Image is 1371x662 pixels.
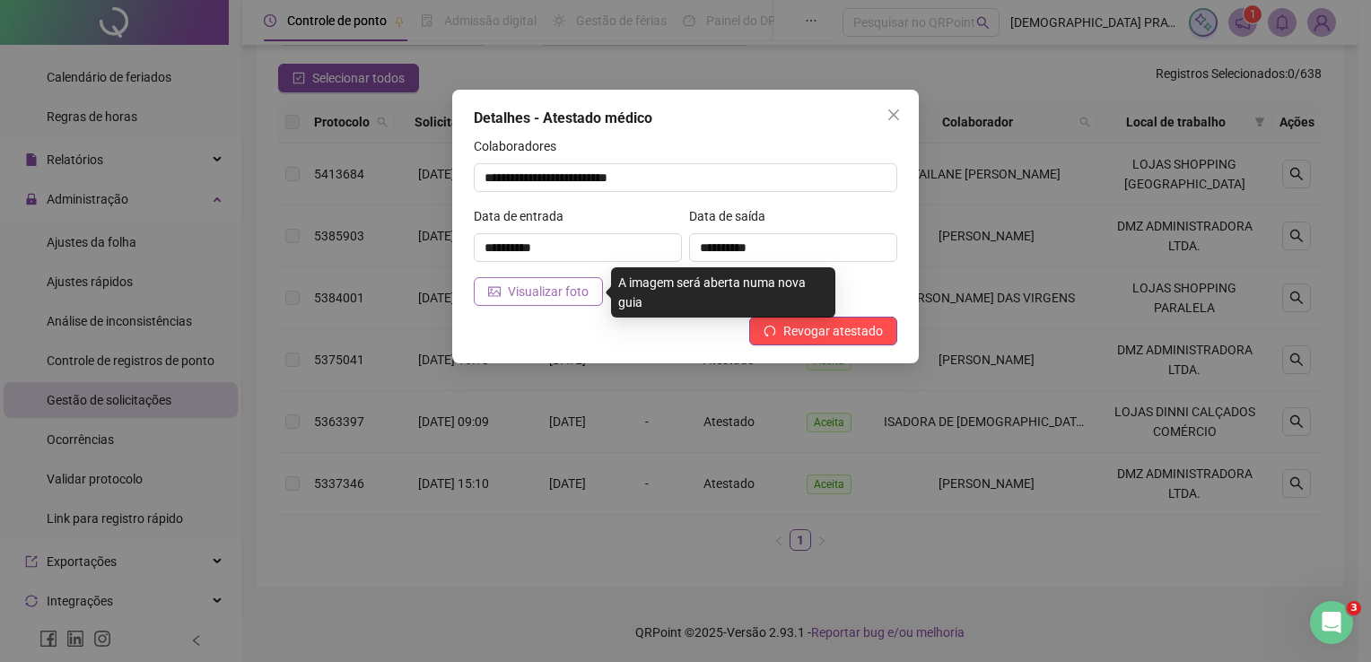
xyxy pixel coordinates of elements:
div: Detalhes - Atestado médico [474,108,897,129]
span: close [886,108,901,122]
span: Revogar atestado [783,321,883,341]
iframe: Intercom live chat [1310,601,1353,644]
span: picture [488,285,501,298]
span: 3 [1347,601,1361,615]
label: Data de saída [689,206,777,226]
label: Data de entrada [474,206,575,226]
button: Visualizar foto [474,277,603,306]
button: Close [879,100,908,129]
span: Visualizar foto [508,282,589,301]
div: A imagem será aberta numa nova guia [611,267,835,318]
span: undo [764,325,776,337]
button: Revogar atestado [749,317,897,345]
label: Colaboradores [474,136,568,156]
